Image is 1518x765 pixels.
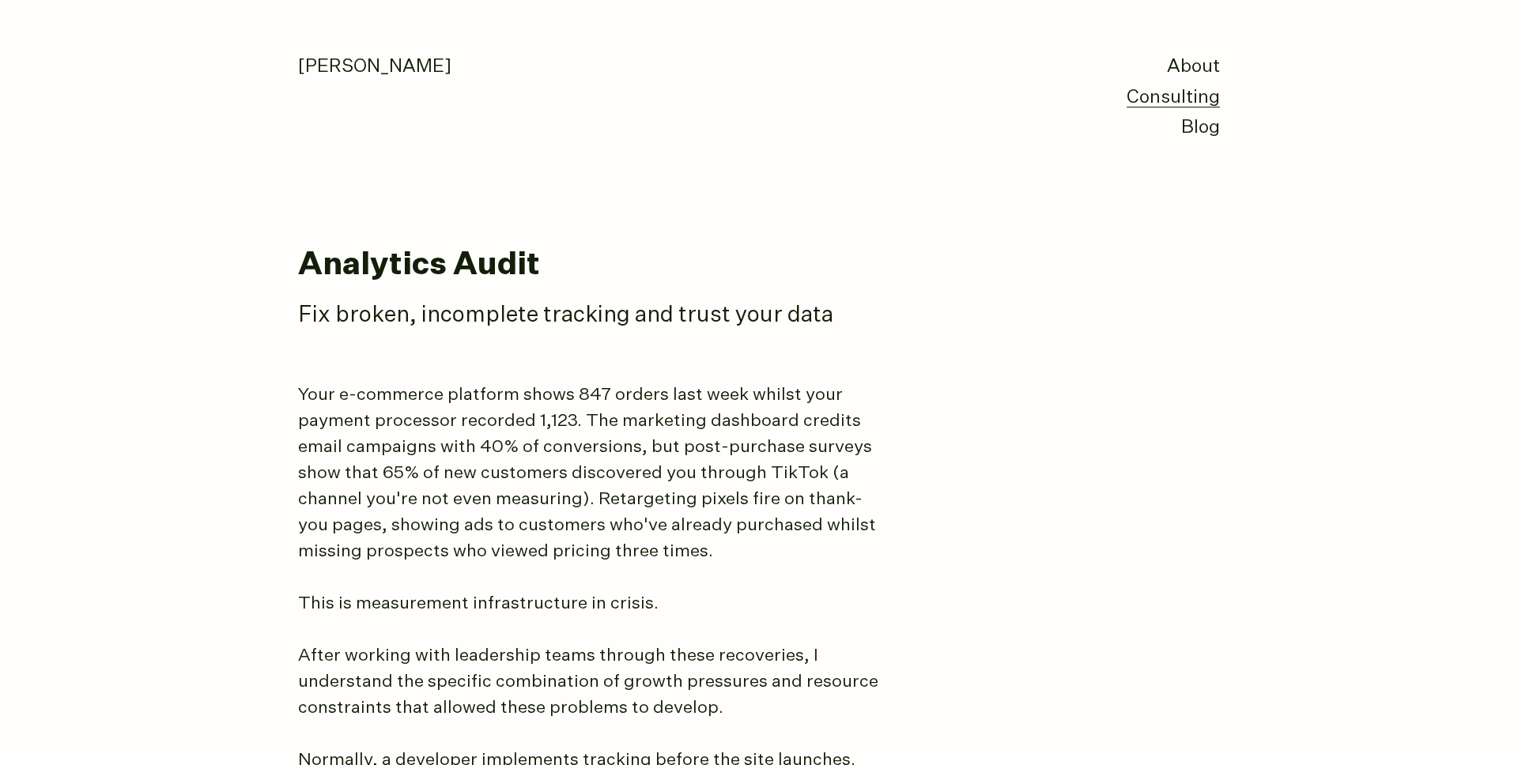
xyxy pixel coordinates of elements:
[298,58,451,76] a: [PERSON_NAME]
[298,300,1089,331] p: Fix broken, incomplete tracking and trust your data
[298,591,891,617] p: This is measurement infrastructure in crisis.
[1167,58,1220,76] a: About
[1127,52,1220,144] nav: primary
[298,382,891,565] p: Your e-commerce platform shows 847 orders last week whilst your payment processor recorded 1,123....
[1127,89,1220,107] a: Consulting
[298,248,1220,283] h1: Analytics Audit
[1181,119,1220,137] a: Blog
[298,643,891,722] p: After working with leadership teams through these recoveries, I understand the specific combinati...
